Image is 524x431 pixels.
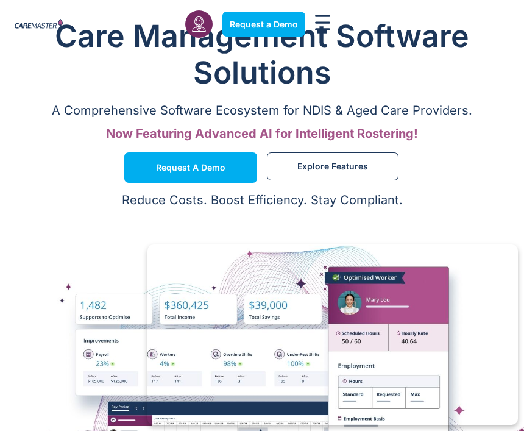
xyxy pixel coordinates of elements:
[12,18,512,91] h1: Care Management Software Solutions
[297,163,368,169] span: Explore Features
[7,193,517,207] p: Reduce Costs. Boost Efficiency. Stay Compliant.
[230,19,298,29] span: Request a Demo
[15,19,63,30] img: CareMaster Logo
[315,15,330,33] div: Menu Toggle
[156,165,225,171] span: Request a Demo
[222,12,305,37] a: Request a Demo
[106,126,418,141] span: Now Featuring Advanced AI for Intelligent Rostering!
[267,152,398,180] a: Explore Features
[124,152,257,183] a: Request a Demo
[12,103,512,118] p: A Comprehensive Software Ecosystem for NDIS & Aged Care Providers.
[147,244,518,425] iframe: Popup CTA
